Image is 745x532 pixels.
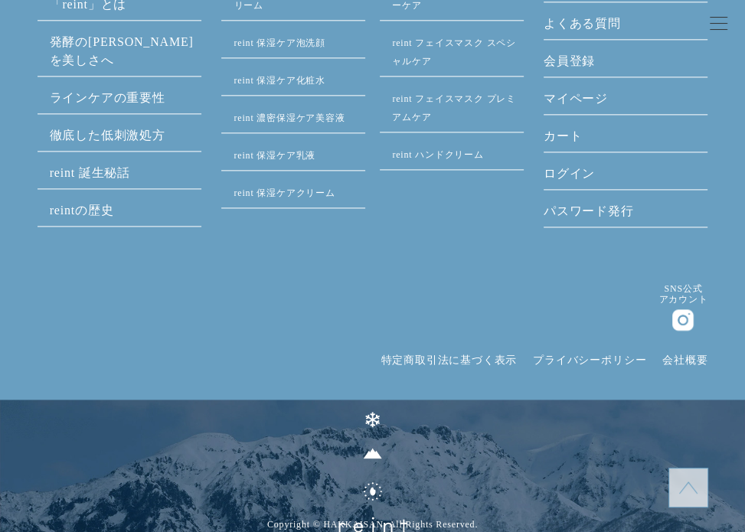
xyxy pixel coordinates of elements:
a: プライバシーポリシー [533,354,646,366]
a: 会社概要 [662,354,707,366]
img: ロゴ [338,412,407,532]
a: reint ハンドクリーム [392,149,483,160]
a: reint 保湿ケア乳液 [234,150,315,161]
a: reint 誕生秘話 [50,166,130,179]
a: reint フェイスマスク プレミアムケア [392,93,516,122]
small: Copyright © HAKKAISAN. All Rights Reserved. [30,517,715,532]
a: 発酵の[PERSON_NAME]を美しさへ [50,35,194,67]
a: 会員登録 [544,52,708,77]
dt: SNS公式 アカウント [658,283,707,305]
a: reint 保湿ケアクリーム [234,188,335,198]
a: reint 濃密保湿ケア美容液 [234,113,345,123]
a: カート [544,127,708,152]
a: reint フェイスマスク スペシャルケア [392,38,516,67]
img: インスタグラム [672,309,694,331]
a: よくある質問 [544,15,708,39]
a: reint 保湿ケア泡洗顔 [234,38,325,48]
a: reint 保湿ケア化粧水 [234,75,325,86]
img: topに戻る [679,478,698,497]
a: ログイン [544,165,708,189]
a: reintの歴史 [50,204,114,217]
a: ラインケアの重要性 [50,91,165,104]
a: 徹底した低刺激処方 [50,129,165,142]
a: 特定商取引法に基づく表示 [381,354,518,366]
a: マイページ [544,90,708,114]
a: パスワード発行 [544,202,708,227]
